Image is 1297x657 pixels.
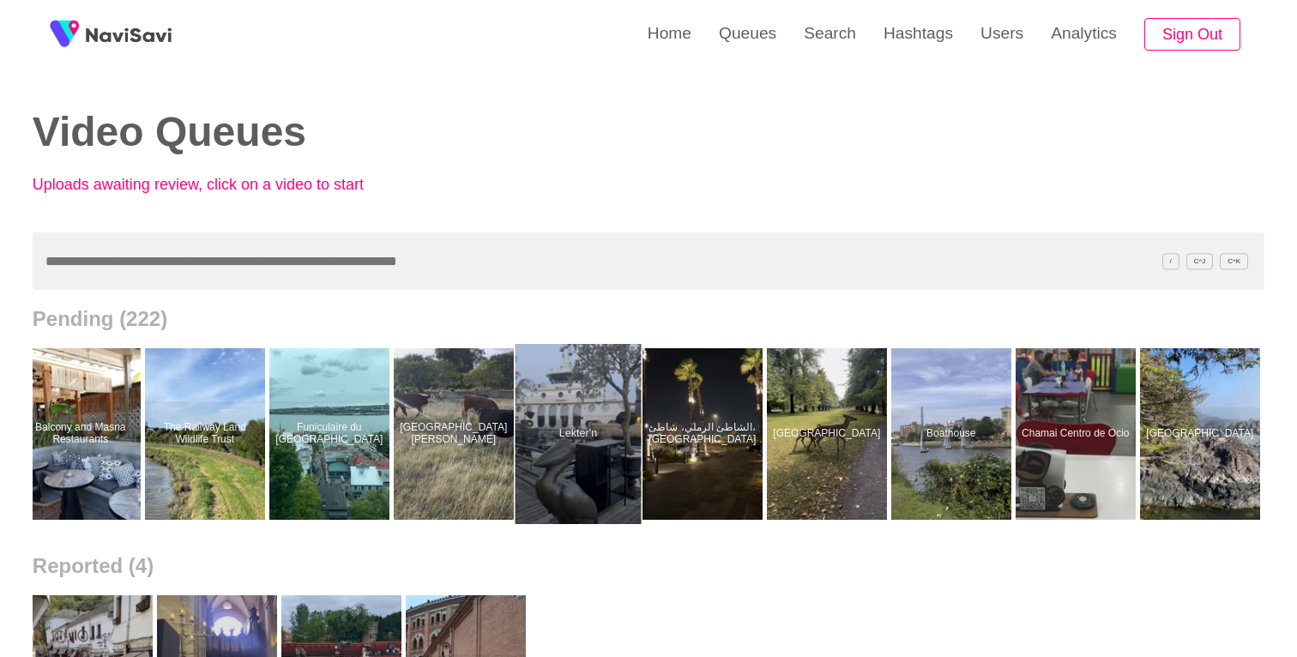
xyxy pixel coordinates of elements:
[1144,18,1240,51] button: Sign Out
[518,348,642,520] a: Lekter'nLekter'n
[33,554,1264,578] h2: Reported (4)
[43,13,86,56] img: fireSpot
[1186,253,1214,269] span: C^J
[767,348,891,520] a: [GEOGRAPHIC_DATA]Bushy Park
[1016,348,1140,520] a: Chamai Centro de OcioChamai Centro de Ocio
[269,348,394,520] a: Funiculaire du [GEOGRAPHIC_DATA]Funiculaire du Vieux-Québec
[891,348,1016,520] a: BoathouseBoathouse
[33,307,1264,331] h2: Pending (222)
[86,26,172,43] img: fireSpot
[394,348,518,520] a: [GEOGRAPHIC_DATA][PERSON_NAME]Petersham Meadows
[642,348,767,520] a: الشاطئ الرملي، شاطئ، [GEOGRAPHIC_DATA]الشاطئ الرملي، شاطئ، Khobar Saudi Arabia
[33,110,623,155] h2: Video Queues
[145,348,269,520] a: The Railway Land Wildlife TrustThe Railway Land Wildlife Trust
[1162,253,1179,269] span: /
[21,348,145,520] a: Balcony and Masna RestaurantsBalcony and Masna Restaurants
[33,176,410,194] p: Uploads awaiting review, click on a video to start
[1140,348,1264,520] a: [GEOGRAPHIC_DATA]Ucluelet Lighthouse Loop
[1220,253,1248,269] span: C^K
